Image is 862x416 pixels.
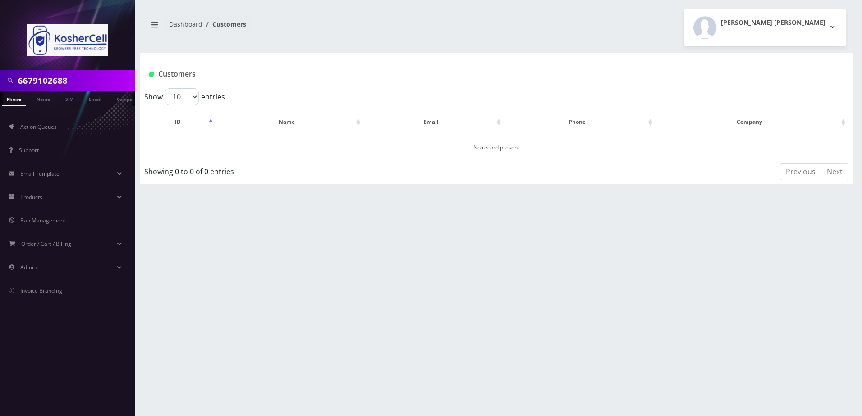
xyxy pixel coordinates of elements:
[165,88,199,105] select: Showentries
[20,263,37,271] span: Admin
[20,217,65,224] span: Ban Management
[363,109,504,135] th: Email: activate to sort column ascending
[145,136,848,159] td: No record present
[18,72,133,89] input: Search in Company
[780,163,821,180] a: Previous
[20,123,57,131] span: Action Queues
[145,109,215,135] th: ID: activate to sort column descending
[216,109,362,135] th: Name: activate to sort column ascending
[20,170,60,177] span: Email Template
[144,163,431,177] div: Showing 0 to 0 of 0 entries
[147,15,490,41] nav: breadcrumb
[721,19,825,27] h2: [PERSON_NAME] [PERSON_NAME]
[19,146,39,154] span: Support
[169,20,202,28] a: Dashboard
[149,70,726,78] h1: Customers
[20,287,62,294] span: Invoice Branding
[2,91,26,106] a: Phone
[144,88,225,105] label: Show entries
[504,109,655,135] th: Phone: activate to sort column ascending
[112,91,142,105] a: Company
[32,91,55,105] a: Name
[202,19,246,29] li: Customers
[656,109,848,135] th: Company: activate to sort column ascending
[684,9,846,46] button: [PERSON_NAME] [PERSON_NAME]
[27,24,108,56] img: KosherCell
[821,163,848,180] a: Next
[21,240,71,248] span: Order / Cart / Billing
[61,91,78,105] a: SIM
[84,91,106,105] a: Email
[20,193,42,201] span: Products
